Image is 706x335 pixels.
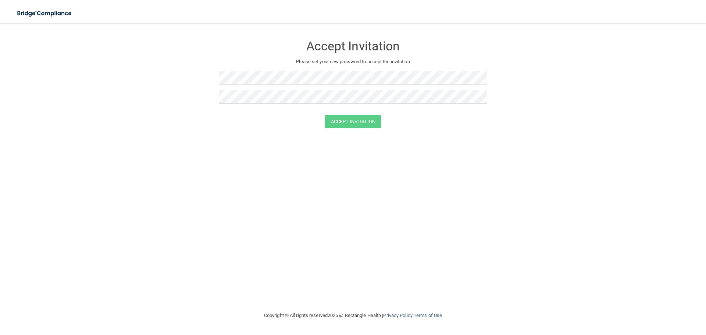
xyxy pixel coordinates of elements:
div: Copyright © All rights reserved 2025 @ Rectangle Health | | [219,304,487,327]
p: Please set your new password to accept the invitation [224,57,482,66]
button: Accept Invitation [325,115,381,128]
a: Privacy Policy [383,313,412,318]
img: bridge_compliance_login_screen.278c3ca4.svg [11,6,79,21]
a: Terms of Use [414,313,442,318]
h3: Accept Invitation [219,39,487,53]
